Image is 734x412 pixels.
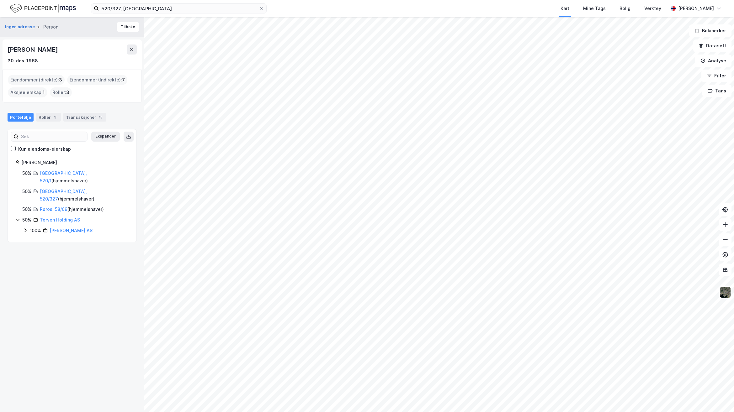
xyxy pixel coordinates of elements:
div: 100% [30,227,41,234]
div: 50% [22,206,31,213]
div: Eiendommer (direkte) : [8,75,65,85]
div: Aksjeeierskap : [8,87,47,97]
img: 9k= [719,286,731,298]
span: 3 [66,89,69,96]
div: Roller [36,113,61,122]
div: ( hjemmelshaver ) [40,169,129,185]
div: 30. des. 1968 [8,57,38,65]
div: Roller : [50,87,72,97]
div: Person [43,23,58,31]
div: [PERSON_NAME] [21,159,129,166]
img: logo.f888ab2527a4732fd821a326f86c7f29.svg [10,3,76,14]
span: 3 [59,76,62,84]
div: 50% [22,188,31,195]
a: [GEOGRAPHIC_DATA], 520/327 [40,189,87,201]
button: Datasett [693,39,731,52]
button: Tags [702,85,731,97]
button: Ekspander [91,132,120,142]
div: Kart [561,5,569,12]
input: Søk på adresse, matrikkel, gårdeiere, leietakere eller personer [99,4,259,13]
button: Analyse [695,55,731,67]
a: [GEOGRAPHIC_DATA], 520/1 [40,170,87,183]
input: Søk [19,132,87,141]
a: Røros, 58/69 [40,206,67,212]
div: [PERSON_NAME] [8,44,59,55]
div: Mine Tags [583,5,606,12]
div: 50% [22,216,31,224]
button: Ingen adresse [5,24,36,30]
div: 15 [98,114,104,120]
iframe: Chat Widget [703,382,734,412]
div: Kontrollprogram for chat [703,382,734,412]
div: 50% [22,169,31,177]
div: Portefølje [8,113,34,122]
div: [PERSON_NAME] [678,5,714,12]
div: Transaksjoner [63,113,106,122]
div: Verktøy [644,5,661,12]
a: Torven Holding AS [40,217,80,222]
div: 3 [52,114,58,120]
button: Tilbake [117,22,139,32]
span: 1 [43,89,45,96]
div: Kun eiendoms-eierskap [18,145,71,153]
div: Eiendommer (Indirekte) : [67,75,127,85]
button: Bokmerker [689,24,731,37]
button: Filter [701,70,731,82]
span: 7 [122,76,125,84]
a: [PERSON_NAME] AS [50,228,93,233]
div: ( hjemmelshaver ) [40,188,129,203]
div: Bolig [620,5,630,12]
div: ( hjemmelshaver ) [40,206,104,213]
